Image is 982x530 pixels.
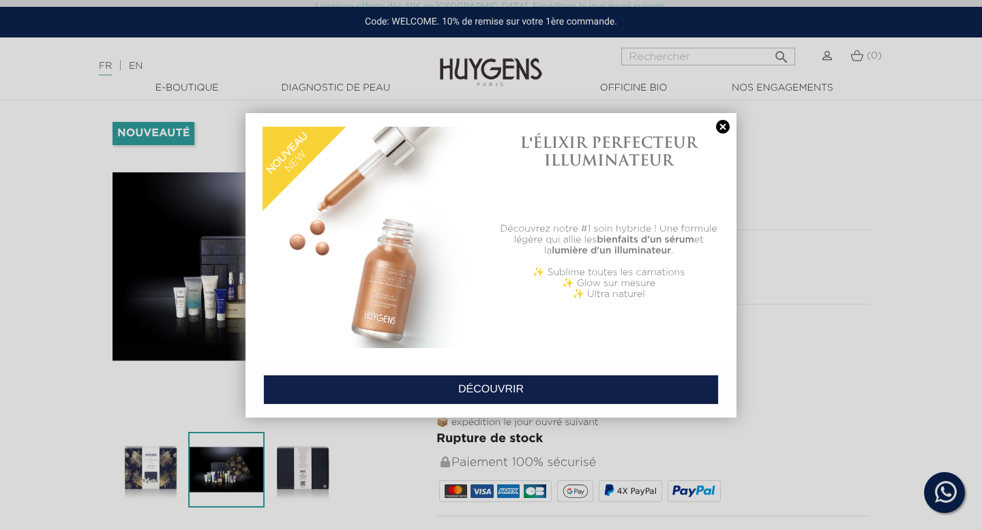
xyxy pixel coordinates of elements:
[552,246,671,255] b: lumière d'un illuminateur
[498,134,719,170] h1: L'ÉLIXIR PERFECTEUR ILLUMINATEUR
[498,267,719,278] p: ✨ Sublime toutes les carnations
[498,289,719,300] p: ✨ Ultra naturel
[597,235,694,245] b: bienfaits d'un sérum
[498,278,719,289] p: ✨ Glow sur mesure
[498,223,719,256] p: Découvrez notre #1 soin hybride ! Une formule légère qui allie les et la .
[263,375,719,405] a: DÉCOUVRIR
